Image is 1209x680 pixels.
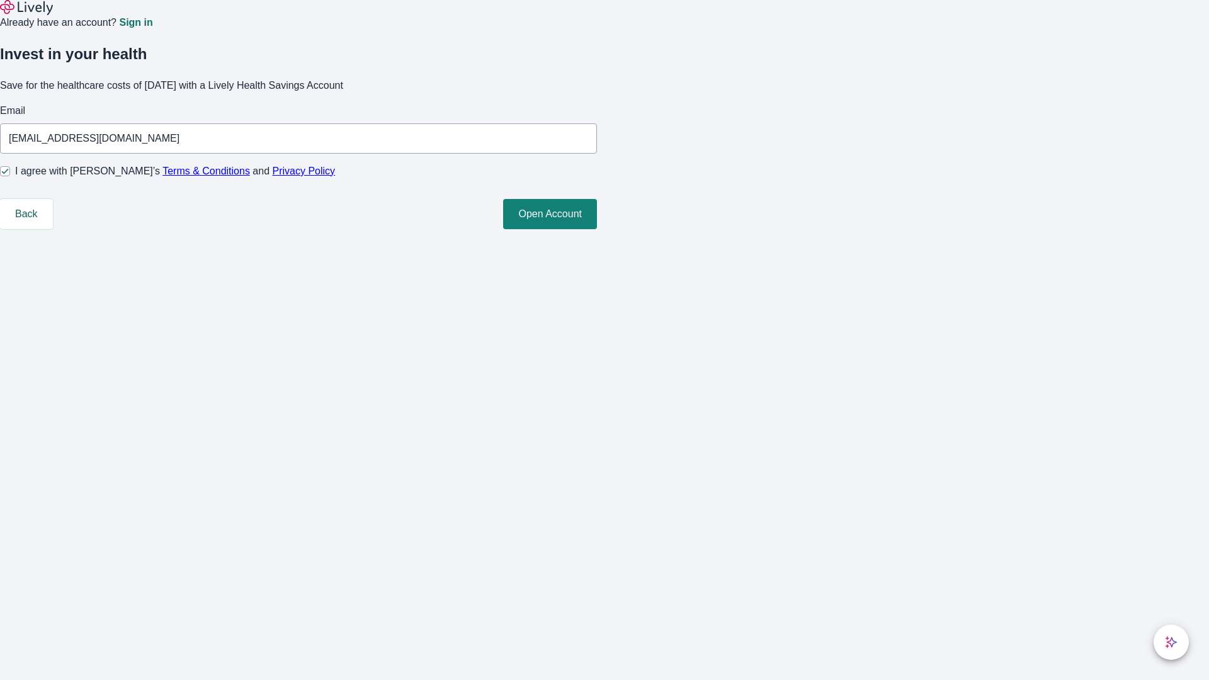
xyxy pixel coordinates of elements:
span: I agree with [PERSON_NAME]’s and [15,164,335,179]
a: Privacy Policy [273,166,336,176]
button: chat [1154,625,1189,660]
button: Open Account [503,199,597,229]
a: Sign in [119,18,152,28]
svg: Lively AI Assistant [1165,636,1178,649]
a: Terms & Conditions [162,166,250,176]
